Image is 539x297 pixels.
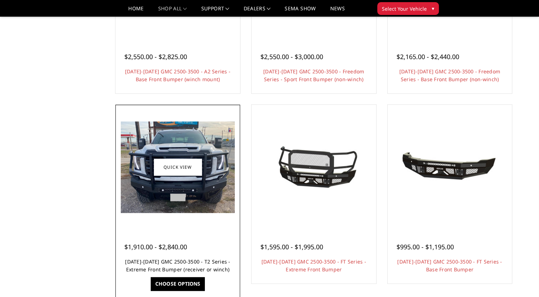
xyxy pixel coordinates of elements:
[121,121,235,213] img: 2024-2025 GMC 2500-3500 - T2 Series - Extreme Front Bumper (receiver or winch)
[125,68,230,83] a: [DATE]-[DATE] GMC 2500-3500 - A2 Series - Base Front Bumper (winch mount)
[158,6,187,16] a: shop all
[382,5,427,12] span: Select Your Vehicle
[377,2,439,15] button: Select Your Vehicle
[263,68,364,83] a: [DATE]-[DATE] GMC 2500-3500 - Freedom Series - Sport Front Bumper (non-winch)
[151,277,204,291] a: Choose Options
[260,243,323,251] span: $1,595.00 - $1,995.00
[399,68,500,83] a: [DATE]-[DATE] GMC 2500-3500 - Freedom Series - Base Front Bumper (non-winch)
[244,6,271,16] a: Dealers
[285,6,316,16] a: SEMA Show
[128,6,144,16] a: Home
[260,52,323,61] span: $2,550.00 - $3,000.00
[124,243,187,251] span: $1,910.00 - $2,840.00
[330,6,344,16] a: News
[397,258,502,273] a: [DATE]-[DATE] GMC 2500-3500 - FT Series - Base Front Bumper
[261,258,366,273] a: [DATE]-[DATE] GMC 2500-3500 - FT Series - Extreme Front Bumper
[253,106,374,228] a: 2024-2025 GMC 2500-3500 - FT Series - Extreme Front Bumper 2024-2025 GMC 2500-3500 - FT Series - ...
[154,159,202,176] a: Quick view
[125,258,230,273] a: [DATE]-[DATE] GMC 2500-3500 - T2 Series - Extreme Front Bumper (receiver or winch)
[397,52,459,61] span: $2,165.00 - $2,440.00
[117,106,238,228] a: 2024-2025 GMC 2500-3500 - T2 Series - Extreme Front Bumper (receiver or winch) 2024-2025 GMC 2500...
[432,5,434,12] span: ▾
[397,243,454,251] span: $995.00 - $1,195.00
[201,6,229,16] a: Support
[124,52,187,61] span: $2,550.00 - $2,825.00
[389,106,511,228] a: 2024-2025 GMC 2500-3500 - FT Series - Base Front Bumper 2024-2025 GMC 2500-3500 - FT Series - Bas...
